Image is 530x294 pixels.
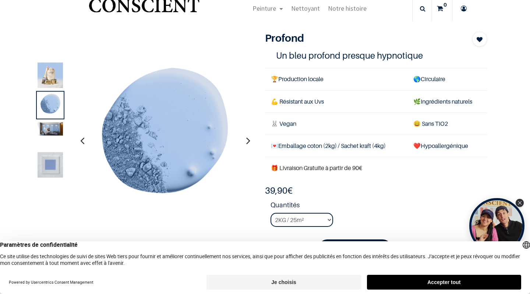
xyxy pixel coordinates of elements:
button: Add to wishlist [472,32,487,46]
span: 🐰 Vegan [271,120,296,127]
span: 🏆 [271,75,278,83]
img: Product image [38,122,63,135]
span: 🌎 [413,75,421,83]
td: Ingrédients naturels [407,90,487,113]
div: Close Tolstoy widget [516,199,524,207]
img: Product image [82,59,244,222]
td: Circulaire [407,68,487,90]
div: Open Tolstoy widget [469,198,524,253]
span: 🌿 [413,98,421,105]
img: Product image [38,152,63,177]
b: € [265,185,293,196]
span: 😄 S [413,120,425,127]
span: Add to wishlist [477,35,483,44]
span: Peinture [252,4,276,13]
sup: 0 [442,1,449,8]
strong: Quantités [271,200,487,213]
td: ans TiO2 [407,113,487,135]
span: Nettoyant [291,4,320,13]
a: Ajouter au panier [318,239,392,257]
img: Product image [38,62,63,88]
td: ❤️Hypoallergénique [407,135,487,157]
span: 💌 [271,142,278,149]
td: Production locale [265,68,407,90]
span: 💪 Résistant aux Uvs [271,98,324,105]
div: Tolstoy bubble widget [469,198,524,253]
td: Emballage coton (2kg) / Sachet kraft (4kg) [265,135,407,157]
font: 🎁 Livraison Gratuite à partir de 90€ [271,164,362,172]
span: 39,90 [265,185,287,196]
span: Notre histoire [328,4,367,13]
h4: Un bleu profond presque hypnotique [276,50,476,61]
h1: Profond [265,32,454,44]
button: Open chat widget [6,6,28,28]
div: Open Tolstoy [469,198,524,253]
img: Product image [38,92,63,118]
